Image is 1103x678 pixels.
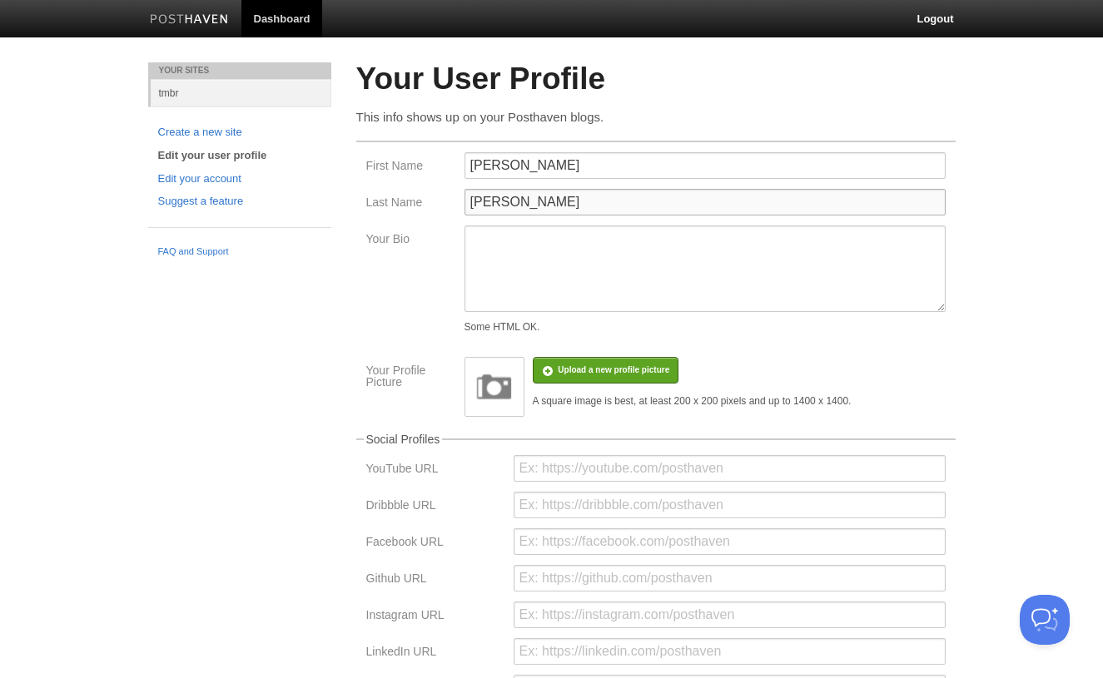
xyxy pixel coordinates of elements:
a: tmbr [151,79,331,106]
label: Your Profile Picture [366,364,455,392]
input: Ex: https://github.com/posthaven [514,565,946,591]
div: A square image is best, at least 200 x 200 pixels and up to 1400 x 1400. [533,396,852,406]
span: Upload a new profile picture [558,365,669,374]
input: Ex: https://instagram.com/posthaven [514,601,946,628]
img: Posthaven-bar [150,14,229,27]
label: Last Name [366,196,455,212]
img: image.png [470,362,519,412]
a: Create a new site [158,124,321,141]
input: Ex: https://linkedin.com/posthaven [514,638,946,665]
li: Your Sites [148,62,331,79]
label: Instagram URL [366,609,504,625]
p: This info shows up on your Posthaven blogs. [356,108,956,126]
h2: Your User Profile [356,62,956,97]
a: Edit your user profile [158,147,321,165]
iframe: Help Scout Beacon - Open [1020,595,1070,645]
label: Facebook URL [366,536,504,552]
label: Your Bio [366,233,455,249]
a: Suggest a feature [158,193,321,210]
legend: Social Profiles [364,433,443,445]
label: Github URL [366,572,504,588]
input: Ex: https://facebook.com/posthaven [514,528,946,555]
input: Ex: https://dribbble.com/posthaven [514,492,946,518]
a: Edit your account [158,171,321,188]
label: YouTube URL [366,463,504,478]
input: Ex: https://youtube.com/posthaven [514,455,946,482]
label: Dribbble URL [366,499,504,515]
label: First Name [366,160,455,176]
label: LinkedIn URL [366,646,504,661]
div: Some HTML OK. [465,322,946,332]
a: FAQ and Support [158,245,321,260]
